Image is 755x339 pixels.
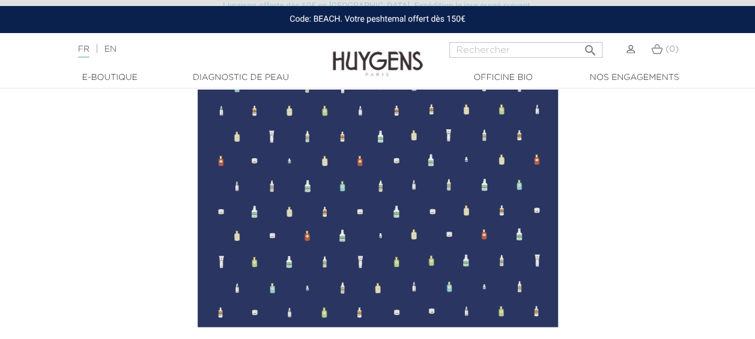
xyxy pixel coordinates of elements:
i:  [583,40,598,54]
span: (0) [666,45,679,53]
a: FR [78,45,89,58]
span: [DATE][DATE] Cosmétiques Bio [44,69,711,339]
button:  [580,38,601,55]
input: Rechercher [449,42,602,58]
div: | [72,42,306,56]
a: Officine Bio [443,72,563,84]
a: Diagnostic de peau [181,72,301,84]
a: EN [105,45,117,53]
a: Nos engagements [574,72,694,84]
img: darkblue2.jpg [198,69,558,327]
img: Huygens [333,32,423,78]
a: E-Boutique [50,72,170,84]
